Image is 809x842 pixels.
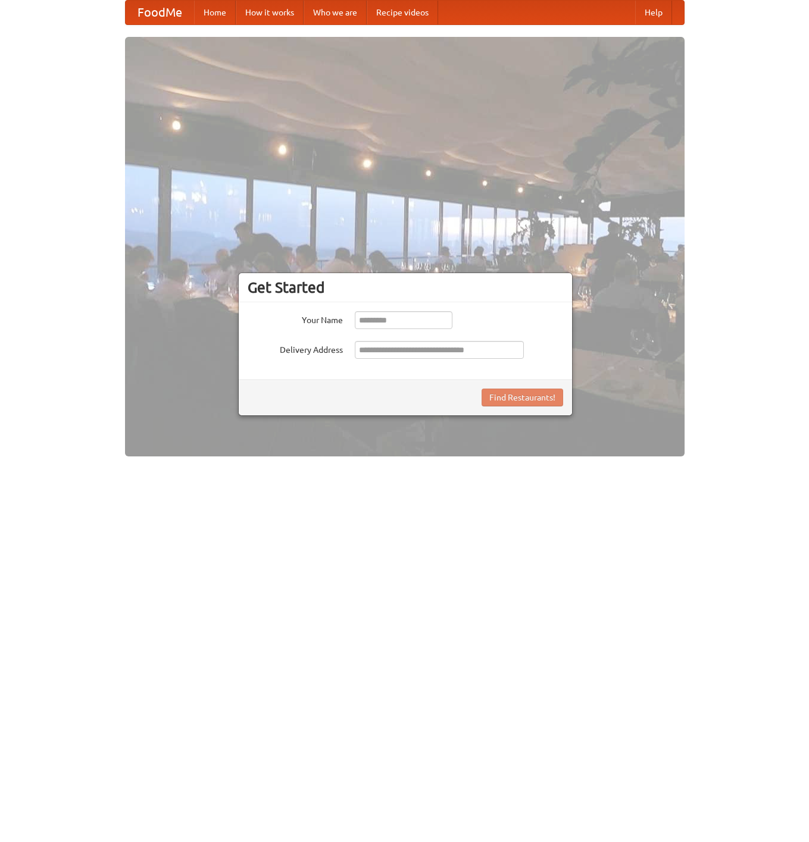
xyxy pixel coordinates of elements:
[248,311,343,326] label: Your Name
[248,278,563,296] h3: Get Started
[367,1,438,24] a: Recipe videos
[635,1,672,24] a: Help
[304,1,367,24] a: Who we are
[194,1,236,24] a: Home
[482,389,563,406] button: Find Restaurants!
[236,1,304,24] a: How it works
[248,341,343,356] label: Delivery Address
[126,1,194,24] a: FoodMe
